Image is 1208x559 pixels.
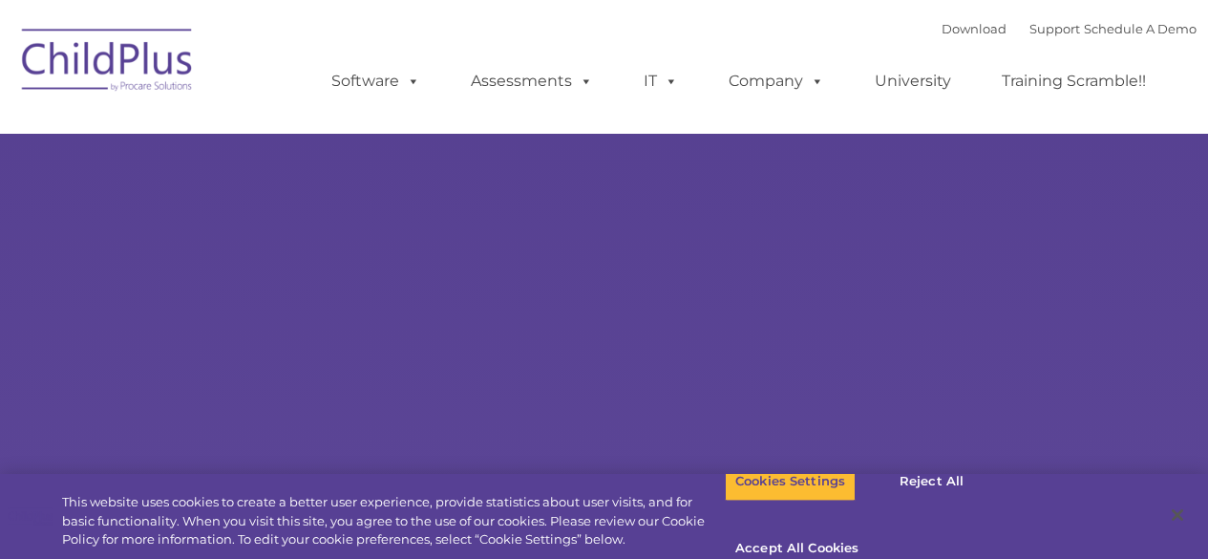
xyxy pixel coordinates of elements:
a: University [856,62,970,100]
a: Software [312,62,439,100]
button: Cookies Settings [725,462,856,502]
font: | [942,21,1197,36]
a: IT [625,62,697,100]
button: Reject All [872,462,991,502]
a: Download [942,21,1007,36]
a: Support [1029,21,1080,36]
a: Company [710,62,843,100]
a: Training Scramble!! [983,62,1165,100]
button: Close [1156,494,1198,536]
div: This website uses cookies to create a better user experience, provide statistics about user visit... [62,493,725,549]
a: Assessments [452,62,612,100]
a: Schedule A Demo [1084,21,1197,36]
img: ChildPlus by Procare Solutions [12,15,203,111]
